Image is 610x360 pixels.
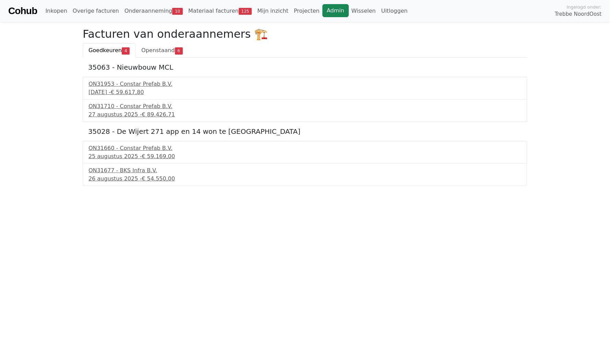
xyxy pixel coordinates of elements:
a: Onderaanneming10 [122,4,186,18]
a: Projecten [291,4,322,18]
span: 4 [122,47,130,54]
a: Goedkeuren4 [83,43,136,58]
span: € 59.617,80 [111,89,144,95]
div: ON31677 - BKS Infra B.V. [89,166,521,175]
a: Cohub [8,3,37,19]
span: Ingelogd onder: [567,4,602,10]
a: Mijn inzicht [255,4,291,18]
div: 25 augustus 2025 - [89,152,521,161]
div: ON31710 - Constar Prefab B.V. [89,102,521,111]
h2: Facturen van onderaannemers 🏗️ [83,27,527,40]
span: Openstaand [141,47,175,54]
span: 125 [239,8,252,15]
span: € 89.426,71 [142,111,175,118]
a: ON31953 - Constar Prefab B.V.[DATE] -€ 59.617,80 [89,80,521,96]
div: ON31953 - Constar Prefab B.V. [89,80,521,88]
a: Openstaand6 [136,43,188,58]
div: ON31660 - Constar Prefab B.V. [89,144,521,152]
a: ON31710 - Constar Prefab B.V.27 augustus 2025 -€ 89.426,71 [89,102,521,119]
h5: 35063 - Nieuwbouw MCL [88,63,522,71]
a: Wisselen [349,4,379,18]
span: € 54.550,00 [142,175,175,182]
span: Goedkeuren [89,47,122,54]
span: 10 [172,8,183,15]
a: ON31677 - BKS Infra B.V.26 augustus 2025 -€ 54.550,00 [89,166,521,183]
a: Materiaal facturen125 [186,4,255,18]
a: Overige facturen [70,4,122,18]
div: 26 augustus 2025 - [89,175,521,183]
a: Admin [322,4,349,17]
span: € 59.169,00 [142,153,175,160]
div: [DATE] - [89,88,521,96]
h5: 35028 - De Wijert 271 app en 14 won te [GEOGRAPHIC_DATA] [88,127,522,136]
a: Inkopen [43,4,70,18]
span: Trebbe NoordOost [555,10,602,18]
a: Uitloggen [378,4,410,18]
span: 6 [175,47,183,54]
a: ON31660 - Constar Prefab B.V.25 augustus 2025 -€ 59.169,00 [89,144,521,161]
div: 27 augustus 2025 - [89,111,521,119]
